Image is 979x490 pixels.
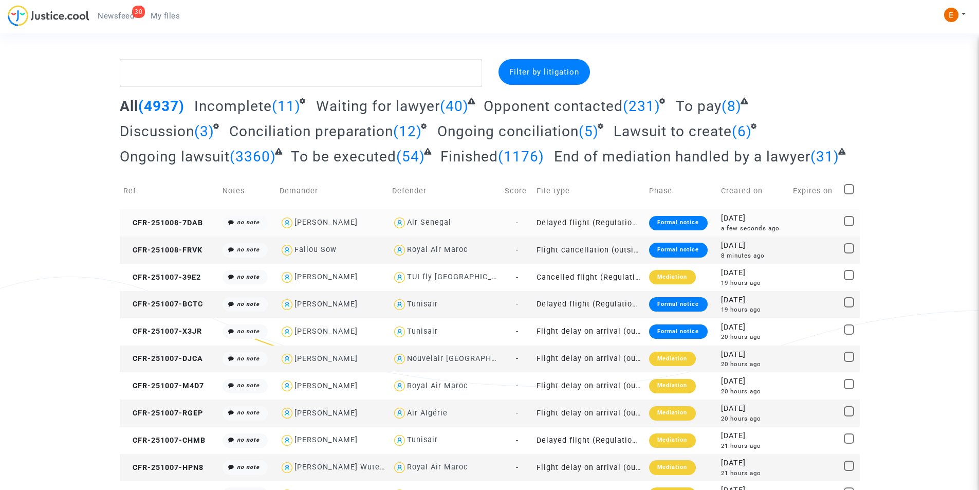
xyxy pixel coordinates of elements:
[123,327,202,336] span: CFR-251007-X3JR
[237,464,260,470] i: no note
[721,224,786,233] div: a few seconds ago
[721,279,786,287] div: 19 hours ago
[649,270,695,284] div: Mediation
[132,6,145,18] div: 30
[516,409,519,418] span: -
[516,327,519,336] span: -
[392,433,407,448] img: icon-user.svg
[123,273,201,282] span: CFR-251007-39E2
[407,273,514,281] div: TUI fly [GEOGRAPHIC_DATA]
[721,333,786,341] div: 20 hours ago
[294,354,358,363] div: [PERSON_NAME]
[294,463,407,471] div: [PERSON_NAME] Wutezi Ilofo
[392,378,407,393] img: icon-user.svg
[272,98,301,115] span: (11)
[407,409,448,418] div: Air Algérie
[533,291,645,318] td: Delayed flight (Regulation EC 261/2004)
[623,98,660,115] span: (231)
[123,219,203,227] span: CFR-251008-7DAB
[649,324,707,339] div: Formal notice
[123,463,204,472] span: CFR-251007-HPN8
[516,382,519,390] span: -
[484,98,623,115] span: Opponent contacted
[407,327,438,336] div: Tunisair
[789,173,841,209] td: Expires on
[721,414,786,423] div: 20 hours ago
[407,218,451,227] div: Air Senegal
[280,378,294,393] img: icon-user.svg
[516,273,519,282] span: -
[516,463,519,472] span: -
[533,454,645,481] td: Flight delay on arrival (outside of EU - Montreal Convention)
[120,173,219,209] td: Ref.
[649,433,695,448] div: Mediation
[294,218,358,227] div: [PERSON_NAME]
[649,406,695,421] div: Mediation
[294,409,358,418] div: [PERSON_NAME]
[120,98,138,115] span: All
[810,148,839,165] span: (31)
[392,243,407,258] img: icon-user.svg
[392,324,407,339] img: icon-user.svg
[717,173,789,209] td: Created on
[722,98,742,115] span: (8)
[294,273,358,281] div: [PERSON_NAME]
[533,237,645,264] td: Flight cancellation (outside of EU - Montreal Convention)
[237,409,260,416] i: no note
[516,354,519,363] span: -
[407,300,438,308] div: Tunisair
[732,123,752,140] span: (6)
[280,324,294,339] img: icon-user.svg
[237,328,260,335] i: no note
[230,148,276,165] span: (3360)
[237,355,260,362] i: no note
[721,322,786,333] div: [DATE]
[649,379,695,393] div: Mediation
[316,98,440,115] span: Waiting for lawyer
[721,305,786,314] div: 19 hours ago
[393,123,422,140] span: (12)
[392,406,407,421] img: icon-user.svg
[649,297,707,312] div: Formal notice
[89,8,142,24] a: 30Newsfeed
[407,245,468,254] div: Royal Air Maroc
[649,243,707,257] div: Formal notice
[533,264,645,291] td: Cancelled flight (Regulation EC 261/2004)
[721,458,786,469] div: [DATE]
[219,173,276,209] td: Notes
[721,387,786,396] div: 20 hours ago
[120,148,230,165] span: Ongoing lawsuit
[120,123,194,140] span: Discussion
[389,173,501,209] td: Defender
[123,246,202,255] span: CFR-251008-FRVK
[237,437,260,443] i: no note
[721,240,786,251] div: [DATE]
[294,300,358,308] div: [PERSON_NAME]
[392,352,407,367] img: icon-user.svg
[407,435,438,444] div: Tunisair
[516,300,519,308] span: -
[123,382,204,390] span: CFR-251007-M4D7
[280,352,294,367] img: icon-user.svg
[533,372,645,400] td: Flight delay on arrival (outside of EU - Montreal Convention)
[280,297,294,312] img: icon-user.svg
[614,123,732,140] span: Lawsuit to create
[645,173,717,209] td: Phase
[554,148,810,165] span: End of mediation handled by a lawyer
[649,216,707,230] div: Formal notice
[533,427,645,454] td: Delayed flight (Regulation EC 261/2004)
[294,327,358,336] div: [PERSON_NAME]
[721,360,786,369] div: 20 hours ago
[721,430,786,442] div: [DATE]
[440,148,498,165] span: Finished
[721,349,786,360] div: [DATE]
[407,354,525,363] div: Nouvelair [GEOGRAPHIC_DATA]
[579,123,599,140] span: (5)
[721,442,786,450] div: 21 hours ago
[676,98,722,115] span: To pay
[533,173,645,209] td: File type
[437,123,579,140] span: Ongoing conciliation
[291,148,396,165] span: To be executed
[501,173,533,209] td: Score
[721,213,786,224] div: [DATE]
